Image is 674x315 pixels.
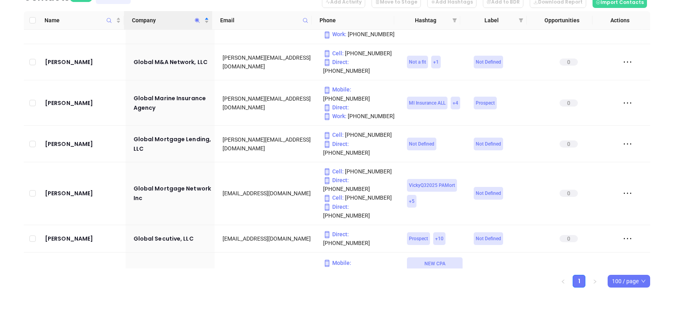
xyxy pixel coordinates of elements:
[323,230,396,247] p: [PHONE_NUMBER]
[223,94,312,112] div: [PERSON_NAME][EMAIL_ADDRESS][DOMAIN_NAME]
[124,11,212,30] th: Company
[45,234,122,243] a: [PERSON_NAME]
[223,267,312,285] div: [PERSON_NAME][EMAIL_ADDRESS][PERSON_NAME][DOMAIN_NAME]
[476,234,501,243] span: Not Defined
[323,49,396,58] p: [PHONE_NUMBER]
[132,16,203,25] span: Company
[134,57,212,67] a: Global M&A Network, LLC
[323,132,344,138] span: Cell :
[435,234,444,243] span: + 10
[476,58,501,66] span: Not Defined
[323,130,396,139] p: [PHONE_NUMBER]
[409,181,455,190] span: VickyQ32025 PAMort
[323,260,351,266] span: Mobile :
[323,113,347,119] span: Work :
[323,231,349,237] span: Direct :
[409,259,461,277] span: NEW CPA [GEOGRAPHIC_DATA]
[433,58,439,66] span: + 1
[323,59,349,65] span: Direct :
[409,99,445,107] span: MI Insurance ALL
[453,99,458,107] span: + 4
[519,18,523,23] span: filter
[557,275,569,288] button: left
[323,177,349,183] span: Direct :
[323,31,347,37] span: Work :
[45,139,122,149] a: [PERSON_NAME]
[323,141,349,147] span: Direct :
[323,112,396,121] p: [PHONE_NUMBER]
[323,202,396,220] p: [PHONE_NUMBER]
[560,99,578,107] span: 0
[593,279,597,284] span: right
[589,275,601,288] button: right
[323,259,396,276] p: [PHONE_NUMBER]
[612,275,646,287] span: 100 / page
[402,16,449,25] span: Hashtag
[323,58,396,75] p: [PHONE_NUMBER]
[223,53,312,71] div: [PERSON_NAME][EMAIL_ADDRESS][DOMAIN_NAME]
[608,275,650,288] div: Page Size
[45,189,122,198] a: [PERSON_NAME]
[557,275,569,288] li: Previous Page
[561,279,566,284] span: left
[323,204,349,210] span: Direct :
[134,134,212,154] a: Global Mortgage Lending, LLC
[134,93,212,113] a: Global Marine Insurance Agency
[323,104,349,111] span: Direct :
[560,140,578,148] span: 0
[323,30,396,39] p: [PHONE_NUMBER]
[323,50,344,56] span: Cell :
[220,16,299,25] span: Email
[323,194,344,201] span: Cell :
[560,190,578,197] span: 0
[134,184,212,203] a: Global Mortgage Network Inc
[409,197,414,206] span: + 5
[452,18,457,23] span: filter
[134,234,212,243] a: Global Secutive, LLC
[573,275,585,287] a: 1
[409,58,426,66] span: Not a fit
[323,140,396,157] p: [PHONE_NUMBER]
[323,176,396,193] p: [PHONE_NUMBER]
[468,16,515,25] span: Label
[527,11,593,30] th: Opportunities
[476,99,495,107] span: Prospect
[476,140,501,148] span: Not Defined
[517,14,525,26] span: filter
[45,57,122,67] a: [PERSON_NAME]
[409,234,428,243] span: Prospect
[323,85,396,103] p: [PHONE_NUMBER]
[223,189,312,198] div: [EMAIL_ADDRESS][DOMAIN_NAME]
[323,167,396,176] p: [PHONE_NUMBER]
[560,58,578,66] span: 0
[323,168,344,175] span: Cell :
[589,275,601,288] li: Next Page
[41,11,124,30] th: Name
[323,86,351,93] span: Mobile :
[593,11,642,30] th: Actions
[312,11,394,30] th: Phone
[476,189,501,198] span: Not Defined
[409,140,434,148] span: Not Defined
[223,135,312,153] div: [PERSON_NAME][EMAIL_ADDRESS][DOMAIN_NAME]
[323,193,396,202] p: [PHONE_NUMBER]
[560,235,578,242] span: 0
[45,98,122,108] a: [PERSON_NAME]
[451,14,459,26] span: filter
[45,16,114,25] span: Name
[223,234,312,243] div: [EMAIL_ADDRESS][DOMAIN_NAME]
